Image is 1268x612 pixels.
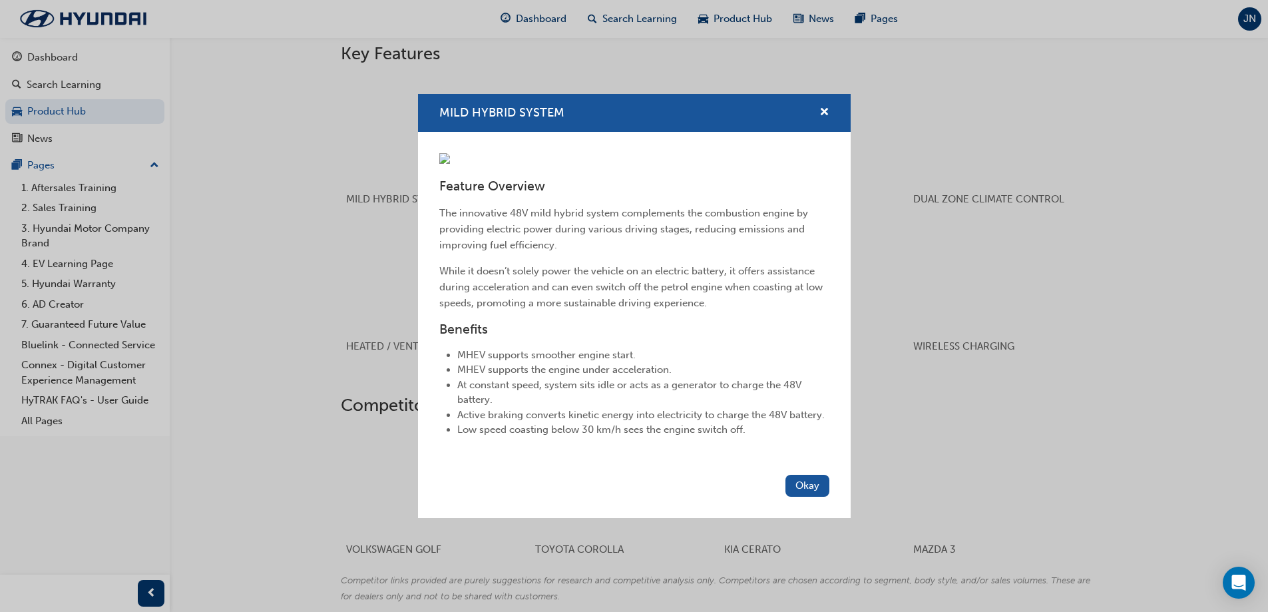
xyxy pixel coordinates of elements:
[819,107,829,119] span: cross-icon
[439,178,829,194] h3: Feature Overview
[457,378,829,408] li: At constant speed, system sits idle or acts as a generator to charge the 48V battery.
[439,153,450,164] img: f45b9e9a-92b0-4d2f-b5b2-967e698fcf4f.jpg
[439,322,829,337] h3: Benefits
[439,105,564,120] span: MILD HYBRID SYSTEM
[439,265,825,309] span: While it doesn’t solely power the vehicle on an electric battery, it offers assistance during acc...
[457,422,829,438] li: Low speed coasting below 30 km/h sees the engine switch off.
[439,207,811,251] span: The innovative 48V mild hybrid system complements the combustion engine by providing electric pow...
[457,408,829,423] li: Active braking converts kinetic energy into electricity to charge the 48V battery.
[418,94,851,518] div: MILD HYBRID SYSTEM
[785,475,829,497] button: Okay
[1223,567,1255,599] div: Open Intercom Messenger
[457,362,829,378] li: MHEV supports the engine under acceleration.
[457,348,829,363] li: MHEV supports smoother engine start.
[819,105,829,121] button: cross-icon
